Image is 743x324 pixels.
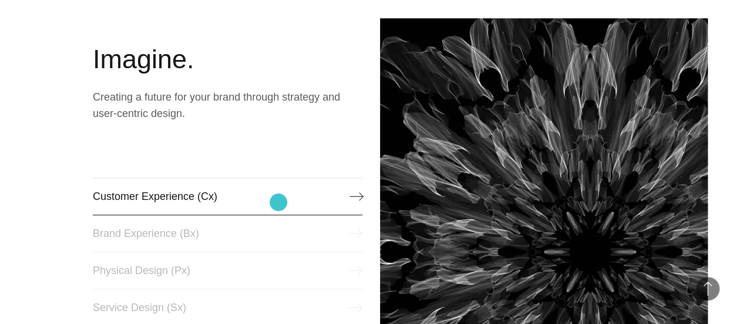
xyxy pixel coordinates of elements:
p: Creating a future for your brand through strategy and user-centric design. [93,89,363,122]
h2: Imagine. [93,42,363,77]
a: Brand Experience (Bx) [93,215,363,252]
button: Back to Top [696,277,720,300]
a: Customer Experience (Cx) [93,178,363,215]
a: Physical Design (Px) [93,252,363,289]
